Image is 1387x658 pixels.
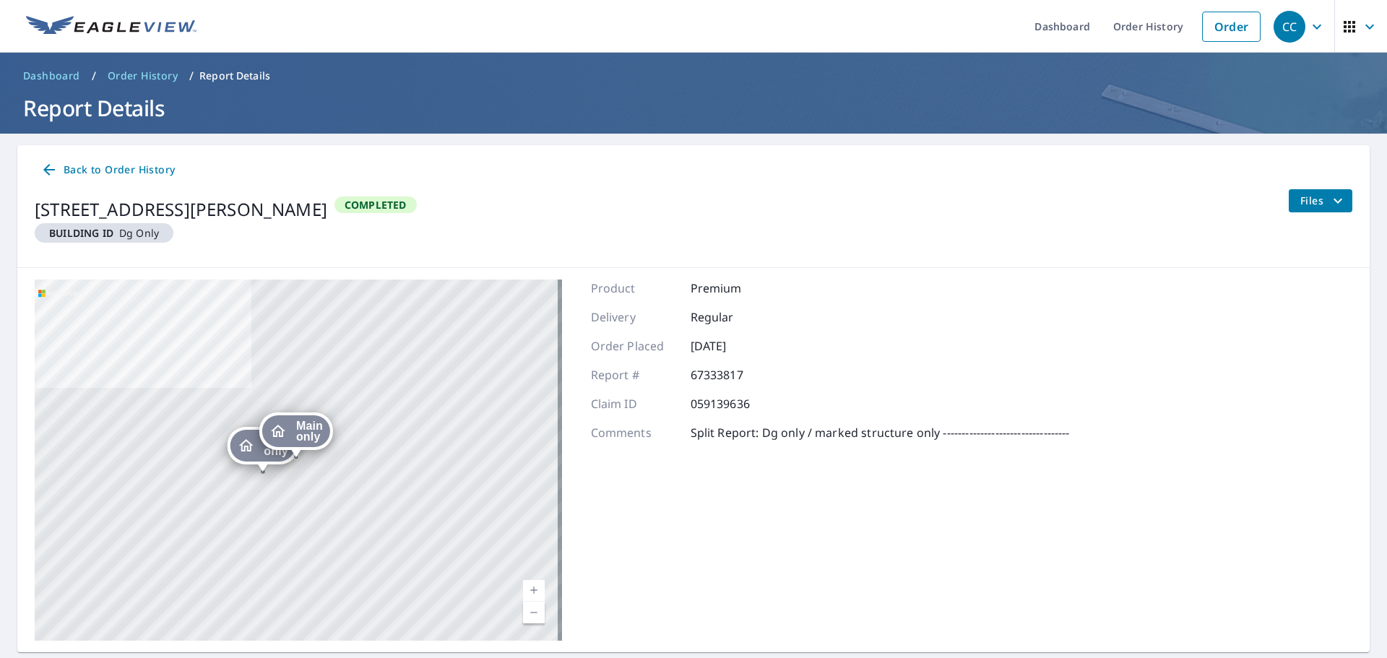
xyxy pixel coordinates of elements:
p: Order Placed [591,337,678,355]
p: Comments [591,424,678,441]
p: Product [591,280,678,297]
a: Order [1202,12,1261,42]
a: Dashboard [17,64,86,87]
a: Current Level 17, Zoom Out [523,602,545,623]
div: Dropped pin, building Main only, Residential property, 421 CRESCENT VIEW DR Sheperdsville, KY 40165 [259,412,333,457]
p: Report # [591,366,678,384]
em: Building ID [49,226,113,240]
p: Report Details [199,69,270,83]
div: CC [1274,11,1305,43]
span: Dashboard [23,69,80,83]
p: 059139636 [691,395,777,412]
span: Completed [336,198,415,212]
a: Order History [102,64,183,87]
p: Premium [691,280,777,297]
button: filesDropdownBtn-67333817 [1288,189,1352,212]
h1: Report Details [17,93,1370,123]
a: Back to Order History [35,157,181,183]
span: Main only [296,420,323,442]
span: Back to Order History [40,161,175,179]
li: / [92,67,96,85]
span: Files [1300,192,1347,209]
p: [DATE] [691,337,777,355]
li: / [189,67,194,85]
a: Current Level 17, Zoom In [523,580,545,602]
nav: breadcrumb [17,64,1370,87]
p: Regular [691,308,777,326]
p: Delivery [591,308,678,326]
p: Claim ID [591,395,678,412]
p: Split Report: Dg only / marked structure only ---------------------------------- [691,424,1070,441]
p: 67333817 [691,366,777,384]
span: Dg only [40,226,168,240]
span: Order History [108,69,178,83]
div: [STREET_ADDRESS][PERSON_NAME] [35,196,327,222]
img: EV Logo [26,16,196,38]
div: Dropped pin, building Dg only, Residential property, 421 CRESCENT VIEW DR Sheperdsville, KY 40165 [227,427,298,472]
